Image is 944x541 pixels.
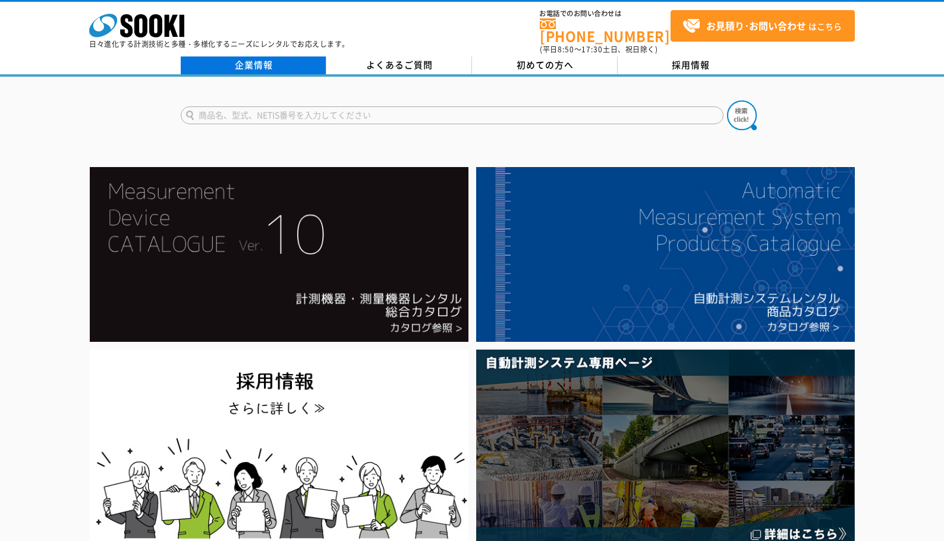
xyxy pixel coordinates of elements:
[682,17,842,35] span: はこちら
[181,56,326,74] a: 企業情報
[727,100,757,130] img: btn_search.png
[671,10,855,42] a: お見積り･お問い合わせはこちら
[90,167,468,342] img: Catalog Ver10
[181,106,723,124] input: 商品名、型式、NETIS番号を入力してください
[472,56,618,74] a: 初めての方へ
[558,44,574,55] span: 8:50
[476,167,855,342] img: 自動計測システムカタログ
[581,44,603,55] span: 17:30
[618,56,763,74] a: 採用情報
[540,44,657,55] span: (平日 ～ 土日、祝日除く)
[326,56,472,74] a: よくあるご質問
[706,18,806,33] strong: お見積り･お問い合わせ
[540,18,671,43] a: [PHONE_NUMBER]
[517,58,574,71] span: 初めての方へ
[89,40,350,48] p: 日々進化する計測技術と多種・多様化するニーズにレンタルでお応えします。
[540,10,671,17] span: お電話でのお問い合わせは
